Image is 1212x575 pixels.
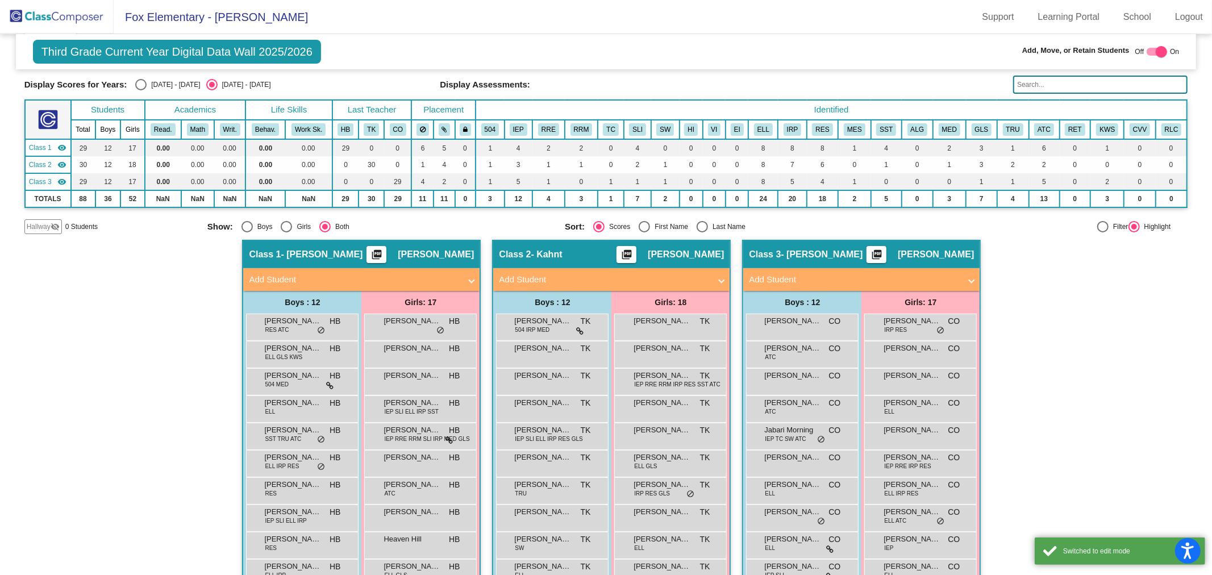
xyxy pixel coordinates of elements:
th: Total [71,120,95,139]
td: 3 [1090,190,1124,207]
span: [PERSON_NAME] [514,315,571,327]
td: 0 [359,139,384,156]
span: [PERSON_NAME] [634,315,690,327]
th: Catherine O'Gorman [384,120,411,139]
th: Chippewa Valley Virtual Academy [1124,120,1156,139]
span: Show: [207,222,233,232]
span: Class 3 [29,177,52,187]
button: VI [708,123,721,136]
td: 0 [598,139,624,156]
td: 1 [651,156,680,173]
span: [PERSON_NAME] [764,315,821,327]
td: 30 [359,156,384,173]
td: 1 [651,173,680,190]
td: 1 [532,173,565,190]
td: 2 [624,156,651,173]
td: 4 [807,173,839,190]
span: Third Grade Current Year Digital Data Wall 2025/2026 [33,40,321,64]
td: 0.00 [285,139,332,156]
mat-icon: visibility_off [51,222,60,231]
td: 0 [871,173,902,190]
span: Fox Elementary - [PERSON_NAME] [114,8,308,26]
td: 6 [807,156,839,173]
td: 3 [565,190,598,207]
td: 29 [332,190,359,207]
span: TK [581,315,591,327]
td: 7 [966,190,997,207]
td: 3 [476,190,504,207]
th: Individual Reading Improvement Plan (IRIP: K-3) [778,120,806,139]
td: 2 [997,156,1029,173]
td: 4 [871,139,902,156]
td: 2 [1029,156,1060,173]
a: Support [973,8,1023,26]
mat-panel-title: Add Student [499,273,710,286]
div: [DATE] - [DATE] [218,80,271,90]
button: MES [844,123,865,136]
mat-panel-title: Add Student [249,273,460,286]
button: MED [939,123,960,136]
th: Math Extra Support [838,120,871,139]
td: 0 [1156,156,1187,173]
span: Class 2 [499,249,531,260]
div: Both [331,222,349,232]
button: RRE [538,123,559,136]
span: Hallway [27,222,51,232]
div: Highlight [1140,222,1171,232]
th: Attentional Concerns [1029,120,1060,139]
button: Writ. [220,123,240,136]
th: Remote Learning Concerns [1156,120,1187,139]
td: 0 [680,190,703,207]
td: 5 [778,173,806,190]
td: 3 [966,156,997,173]
th: Emotional Impairment (1.5 if primary) [726,120,748,139]
td: 4 [624,139,651,156]
button: TC [603,123,619,136]
td: 17 [120,139,144,156]
button: ELL [754,123,773,136]
div: Scores [605,222,630,232]
td: 0 [1060,139,1091,156]
td: 0 [1124,173,1156,190]
td: Heather Bochenek - Bochenek [25,139,71,156]
th: Life Skills [245,100,332,120]
a: Learning Portal [1029,8,1109,26]
td: 2 [651,190,680,207]
th: Individualized Education Plan [505,120,533,139]
td: 18 [120,156,144,173]
td: TOTALS [25,190,71,207]
td: 1 [624,173,651,190]
th: Tracy Kahnt [359,120,384,139]
button: ATC [1034,123,1054,136]
td: 0 [838,156,871,173]
td: 0.00 [145,173,181,190]
button: IRP [784,123,802,136]
td: 6 [411,139,434,156]
button: ALG [907,123,928,136]
th: Truancy/Attendance Concerns [997,120,1029,139]
td: 2 [933,139,966,156]
td: 12 [95,156,121,173]
th: Visually Impaired (2.0 if primary) [703,120,726,139]
td: 5 [434,139,455,156]
div: [DATE] - [DATE] [147,80,200,90]
td: 6 [1029,139,1060,156]
th: Keep with teacher [455,120,476,139]
span: [PERSON_NAME] [384,315,440,327]
td: 0.00 [285,173,332,190]
th: Academics [145,100,246,120]
span: HB [330,315,340,327]
td: 1 [532,156,565,173]
td: 0 [565,173,598,190]
td: 8 [748,156,778,173]
th: Keep away students [411,120,434,139]
mat-expansion-panel-header: Add Student [493,268,730,291]
div: Boys : 12 [743,291,861,314]
td: 1 [1090,139,1124,156]
td: 0 [1060,173,1091,190]
span: Add, Move, or Retain Students [1022,45,1130,56]
button: CVV [1130,123,1150,136]
td: 8 [778,139,806,156]
td: 0 [1156,139,1187,156]
td: 0.00 [181,139,214,156]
